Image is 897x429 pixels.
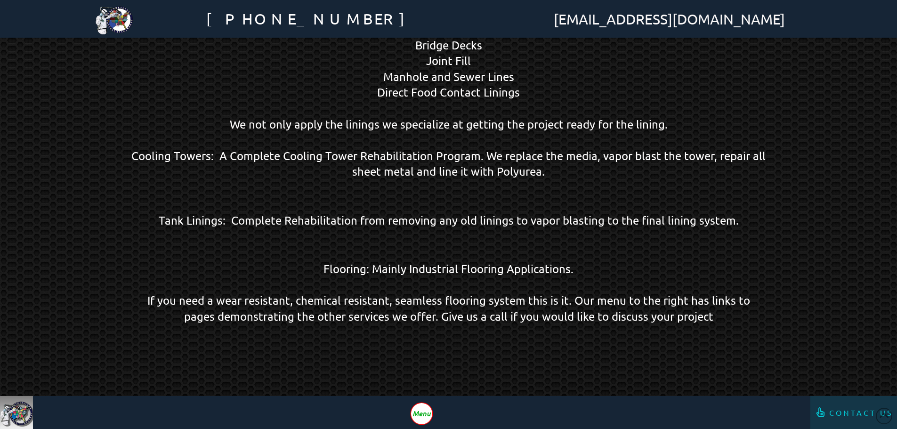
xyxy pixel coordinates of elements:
[206,11,420,26] span: [PHONE_NUMBER]
[810,396,897,429] a: Contact Us
[412,410,431,417] span: Menu
[876,408,892,424] a: Back to Top
[206,11,495,26] a: [PHONE_NUMBER]
[411,403,433,425] div: Toggle Off Canvas Content
[131,196,767,228] p: Tank Linings: Complete Rehabilitation from removing any old linings to vapor blasting to the fina...
[829,409,893,416] span: Contact Us
[131,245,767,324] p: Flooring: Mainly Industrial Flooring Applications. If you need a wear resistant, chemical resista...
[554,8,785,30] span: [EMAIL_ADDRESS][DOMAIN_NAME]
